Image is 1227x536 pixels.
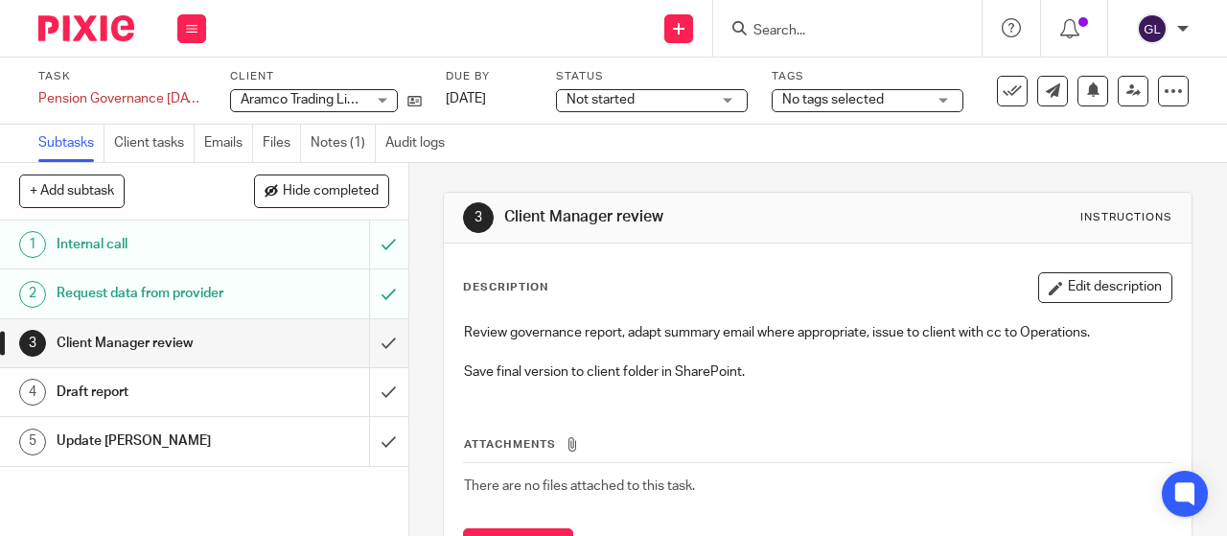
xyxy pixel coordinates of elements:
div: 3 [19,330,46,357]
span: Hide completed [283,184,379,199]
label: Due by [446,69,532,84]
button: Edit description [1038,272,1172,303]
div: Pension Governance [DATE] [38,89,206,108]
div: 1 [19,231,46,258]
label: Status [556,69,748,84]
p: Description [463,280,548,295]
h1: Internal call [57,230,252,259]
label: Client [230,69,422,84]
div: 5 [19,429,46,455]
h1: Client Manager review [57,329,252,358]
a: Notes (1) [311,125,376,162]
div: 4 [19,379,46,406]
div: 2 [19,281,46,308]
p: Save final version to client folder in SharePoint. [464,362,1171,382]
a: Audit logs [385,125,454,162]
div: Pension Governance September 2025 [38,89,206,108]
h1: Request data from provider [57,279,252,308]
h1: Draft report [57,378,252,407]
button: + Add subtask [19,175,125,207]
button: Hide completed [254,175,389,207]
img: Pixie [38,15,134,41]
div: 3 [463,202,494,233]
span: Attachments [464,439,556,450]
span: Not started [567,93,635,106]
a: Files [263,125,301,162]
a: Client tasks [114,125,195,162]
div: Instructions [1080,210,1172,225]
h1: Client Manager review [504,207,859,227]
span: No tags selected [782,93,884,106]
label: Task [38,69,206,84]
label: Tags [772,69,963,84]
span: [DATE] [446,92,486,105]
a: Emails [204,125,253,162]
input: Search [752,23,924,40]
span: Aramco Trading Limited [241,93,382,106]
p: Review governance report, adapt summary email where appropriate, issue to client with cc to Opera... [464,323,1171,342]
a: Subtasks [38,125,104,162]
img: svg%3E [1137,13,1168,44]
span: There are no files attached to this task. [464,479,695,493]
h1: Update [PERSON_NAME] [57,427,252,455]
